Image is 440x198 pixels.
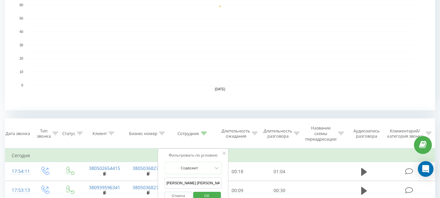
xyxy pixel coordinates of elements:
a: 380939596341 [89,184,120,190]
div: Комментарий/категория звонка [386,128,424,139]
td: 01:04 [259,162,301,181]
text: 60 [20,3,23,7]
input: Введите значение [164,177,222,189]
text: 40 [20,30,23,34]
div: 17:53:13 [12,184,25,197]
a: 380503682739 [133,184,164,190]
div: Статус [62,131,75,136]
div: Клиент [92,131,107,136]
div: Фильтровать по условию [164,152,222,159]
div: Длительность ожидания [221,128,250,139]
td: Сегодня [5,149,435,162]
a: 380502654415 [89,165,120,171]
div: Бизнес номер [129,131,157,136]
text: 50 [20,17,23,20]
div: 17:54:11 [12,165,25,178]
div: Тип звонка [37,128,51,139]
div: Сотрудник [177,131,199,136]
text: 30 [20,43,23,47]
div: Длительность разговора [263,128,292,139]
text: 20 [20,57,23,60]
td: 00:18 [217,162,259,181]
text: 0 [21,84,23,87]
div: Название схемы переадресации [305,125,336,142]
a: 380503682739 [133,165,164,171]
text: 10 [20,70,23,74]
div: Аудиозапись разговора [350,128,383,139]
div: Open Intercom Messenger [418,161,433,177]
text: [DATE] [215,87,225,91]
div: Дата звонка [6,131,30,136]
